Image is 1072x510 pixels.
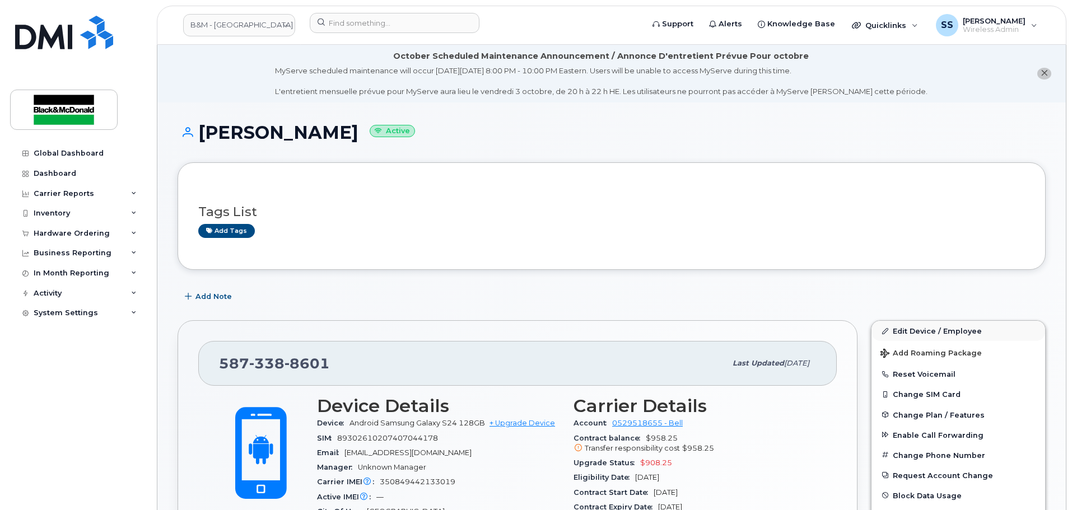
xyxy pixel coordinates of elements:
h1: [PERSON_NAME] [178,123,1046,142]
span: Last updated [733,359,784,367]
button: Block Data Usage [871,485,1045,506]
h3: Device Details [317,396,560,416]
span: Manager [317,463,358,471]
button: Reset Voicemail [871,364,1045,384]
button: Add Roaming Package [871,341,1045,364]
span: Transfer responsibility cost [585,444,680,452]
a: Add tags [198,224,255,238]
span: $958.25 [682,444,714,452]
small: Active [370,125,415,138]
a: 0529518655 - Bell [612,419,683,427]
span: 89302610207407044178 [337,434,438,442]
a: Edit Device / Employee [871,321,1045,341]
span: Contract balance [574,434,646,442]
span: — [376,493,384,501]
h3: Tags List [198,205,1025,219]
span: Enable Call Forwarding [893,431,984,439]
button: close notification [1037,68,1051,79]
span: Android Samsung Galaxy S24 128GB [349,419,485,427]
span: Add Note [195,291,232,302]
button: Enable Call Forwarding [871,425,1045,445]
button: Change Phone Number [871,445,1045,465]
span: $908.25 [640,458,672,467]
span: $958.25 [574,434,817,454]
span: Account [574,419,612,427]
span: SIM [317,434,337,442]
button: Request Account Change [871,465,1045,485]
span: 350849442133019 [380,478,455,486]
div: MyServe scheduled maintenance will occur [DATE][DATE] 8:00 PM - 10:00 PM Eastern. Users will be u... [275,65,927,97]
span: Eligibility Date [574,473,635,481]
span: Email [317,448,344,457]
span: Active IMEI [317,493,376,501]
span: Contract Start Date [574,488,654,497]
span: 338 [249,355,285,372]
span: Device [317,419,349,427]
span: Change Plan / Features [893,410,985,419]
button: Change Plan / Features [871,405,1045,425]
span: Unknown Manager [358,463,426,471]
span: Add Roaming Package [880,349,982,359]
button: Change SIM Card [871,384,1045,404]
span: [EMAIL_ADDRESS][DOMAIN_NAME] [344,448,472,457]
h3: Carrier Details [574,396,817,416]
span: [DATE] [654,488,678,497]
span: 8601 [285,355,330,372]
a: + Upgrade Device [490,419,555,427]
button: Add Note [178,287,241,307]
span: Carrier IMEI [317,478,380,486]
span: 587 [219,355,330,372]
span: [DATE] [784,359,809,367]
span: [DATE] [635,473,659,481]
span: Upgrade Status [574,458,640,467]
div: October Scheduled Maintenance Announcement / Annonce D'entretient Prévue Pour octobre [393,50,809,62]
